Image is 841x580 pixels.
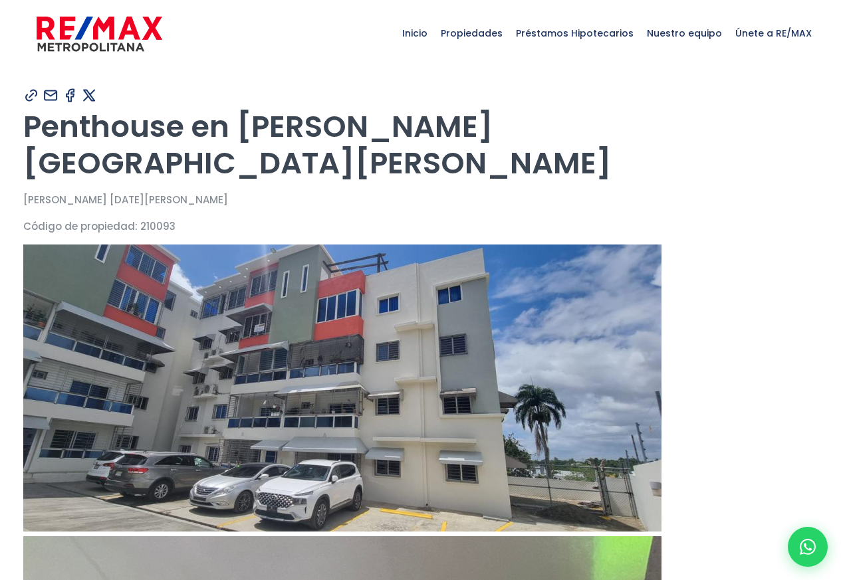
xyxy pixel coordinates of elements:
img: Compartir [81,87,98,104]
img: Penthouse en Arroyo Manzano [23,244,661,532]
span: Nuestro equipo [640,13,729,53]
h1: Penthouse en [PERSON_NAME][GEOGRAPHIC_DATA][PERSON_NAME] [23,108,818,181]
span: Propiedades [434,13,509,53]
img: Compartir [23,87,40,104]
img: Compartir [43,87,59,104]
p: [PERSON_NAME] [DATE][PERSON_NAME] [23,191,818,208]
span: Inicio [396,13,434,53]
span: 210093 [140,219,176,233]
span: Únete a RE/MAX [729,13,818,53]
span: Préstamos Hipotecarios [509,13,640,53]
img: Compartir [62,87,78,104]
span: Código de propiedad: [23,219,138,233]
img: remax-metropolitana-logo [37,14,162,54]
